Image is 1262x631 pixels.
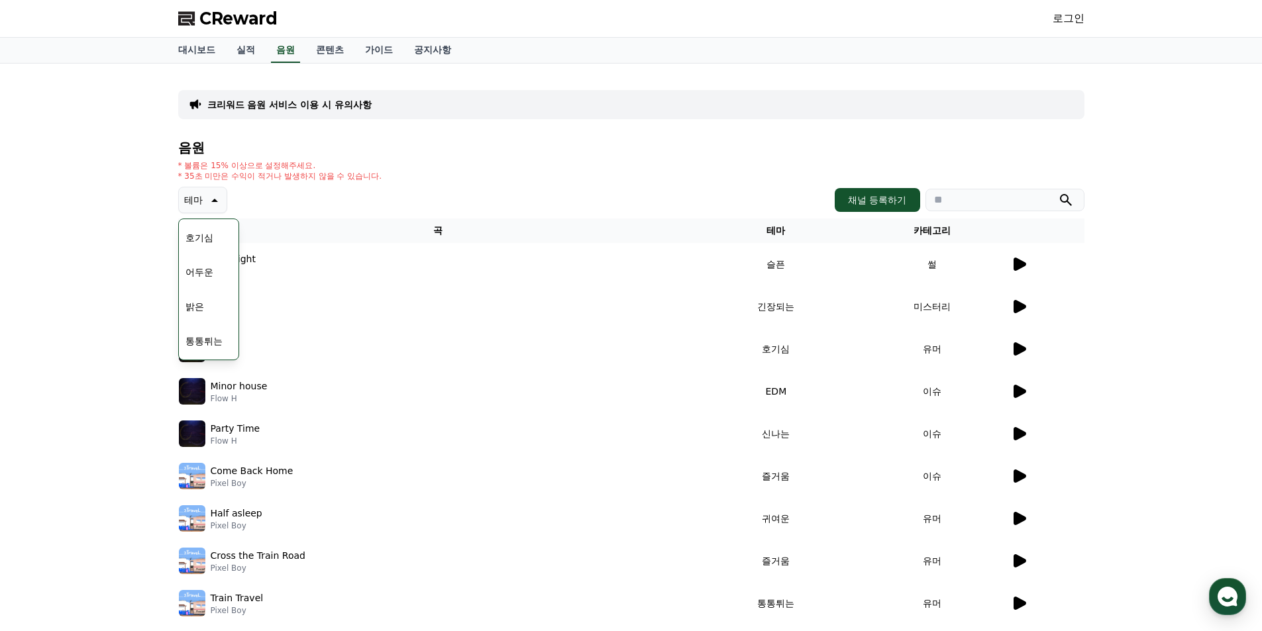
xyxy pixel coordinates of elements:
[179,378,205,405] img: music
[698,243,854,285] td: 슬픈
[854,582,1010,624] td: 유머
[42,440,50,450] span: 홈
[184,191,203,209] p: 테마
[211,591,264,605] p: Train Travel
[179,420,205,447] img: music
[178,187,227,213] button: 테마
[854,455,1010,497] td: 이슈
[211,520,262,531] p: Pixel Boy
[211,436,260,446] p: Flow H
[199,8,278,29] span: CReward
[178,171,382,181] p: * 35초 미만은 수익이 적거나 발생하지 않을 수 있습니다.
[403,38,462,63] a: 공지사항
[854,497,1010,540] td: 유머
[179,548,205,574] img: music
[121,440,137,451] span: 대화
[698,455,854,497] td: 즐거움
[211,422,260,436] p: Party Time
[854,285,1010,328] td: 미스터리
[205,440,221,450] span: 설정
[180,258,219,287] button: 어두운
[180,223,219,252] button: 호기심
[168,38,226,63] a: 대시보드
[854,243,1010,285] td: 썰
[305,38,354,63] a: 콘텐츠
[180,292,209,321] button: 밝은
[835,188,920,212] button: 채널 등록하기
[698,497,854,540] td: 귀여운
[211,252,256,266] p: Sad Night
[271,38,300,63] a: 음원
[207,98,372,111] a: 크리워드 음원 서비스 이용 시 유의사항
[171,420,254,453] a: 설정
[211,549,305,563] p: Cross the Train Road
[854,413,1010,455] td: 이슈
[698,370,854,413] td: EDM
[211,563,305,573] p: Pixel Boy
[211,507,262,520] p: Half asleep
[698,328,854,370] td: 호기심
[226,38,266,63] a: 실적
[211,478,293,489] p: Pixel Boy
[211,379,268,393] p: Minor house
[698,582,854,624] td: 통통튀는
[854,328,1010,370] td: 유머
[698,540,854,582] td: 즐거움
[178,160,382,171] p: * 볼륨은 15% 이상으로 설정해주세요.
[4,420,87,453] a: 홈
[211,464,293,478] p: Come Back Home
[854,370,1010,413] td: 이슈
[180,326,228,356] button: 통통튀는
[87,420,171,453] a: 대화
[1053,11,1084,26] a: 로그인
[178,8,278,29] a: CReward
[178,140,1084,155] h4: 음원
[211,605,264,616] p: Pixel Boy
[179,463,205,489] img: music
[698,413,854,455] td: 신나는
[854,540,1010,582] td: 유머
[698,285,854,328] td: 긴장되는
[354,38,403,63] a: 가이드
[698,218,854,243] th: 테마
[854,218,1010,243] th: 카테고리
[179,505,205,532] img: music
[178,218,698,243] th: 곡
[211,393,268,404] p: Flow H
[179,590,205,616] img: music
